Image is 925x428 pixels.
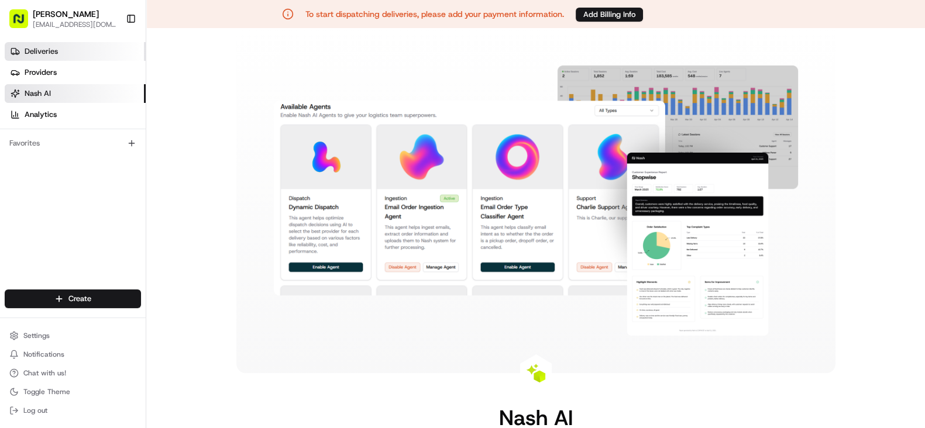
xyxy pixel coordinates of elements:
button: Log out [5,402,141,419]
a: Add Billing Info [576,7,643,22]
img: Nash AI Logo [527,364,545,382]
button: Settings [5,327,141,344]
button: [PERSON_NAME] [33,8,99,20]
a: Powered byPylon [82,198,142,207]
span: Knowledge Base [23,170,90,181]
a: Deliveries [5,42,146,61]
button: Notifications [5,346,141,363]
button: Add Billing Info [576,8,643,22]
span: Nash AI [25,88,51,99]
div: We're available if you need us! [40,123,148,133]
span: Deliveries [25,46,58,57]
span: Notifications [23,350,64,359]
span: Analytics [25,109,57,120]
span: Providers [25,67,57,78]
input: Clear [30,75,193,88]
img: Nash [12,12,35,35]
a: Nash AI [5,84,146,103]
img: Nash AI Dashboard [274,65,798,336]
button: [PERSON_NAME][EMAIL_ADDRESS][DOMAIN_NAME] [5,5,121,33]
button: [EMAIL_ADDRESS][DOMAIN_NAME] [33,20,116,29]
div: Favorites [5,134,141,153]
a: Analytics [5,105,146,124]
button: Create [5,289,141,308]
div: 📗 [12,171,21,180]
span: Toggle Theme [23,387,70,396]
button: Toggle Theme [5,384,141,400]
a: 📗Knowledge Base [7,165,94,186]
button: Start new chat [199,115,213,129]
div: 💻 [99,171,108,180]
span: Pylon [116,198,142,207]
p: To start dispatching deliveries, please add your payment information. [305,8,564,20]
span: Chat with us! [23,368,66,378]
button: Chat with us! [5,365,141,381]
a: 💻API Documentation [94,165,192,186]
p: Welcome 👋 [12,47,213,65]
span: API Documentation [111,170,188,181]
span: Log out [23,406,47,415]
span: Create [68,294,91,304]
a: Providers [5,63,146,82]
div: Start new chat [40,112,192,123]
img: 1736555255976-a54dd68f-1ca7-489b-9aae-adbdc363a1c4 [12,112,33,133]
span: Settings [23,331,50,340]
